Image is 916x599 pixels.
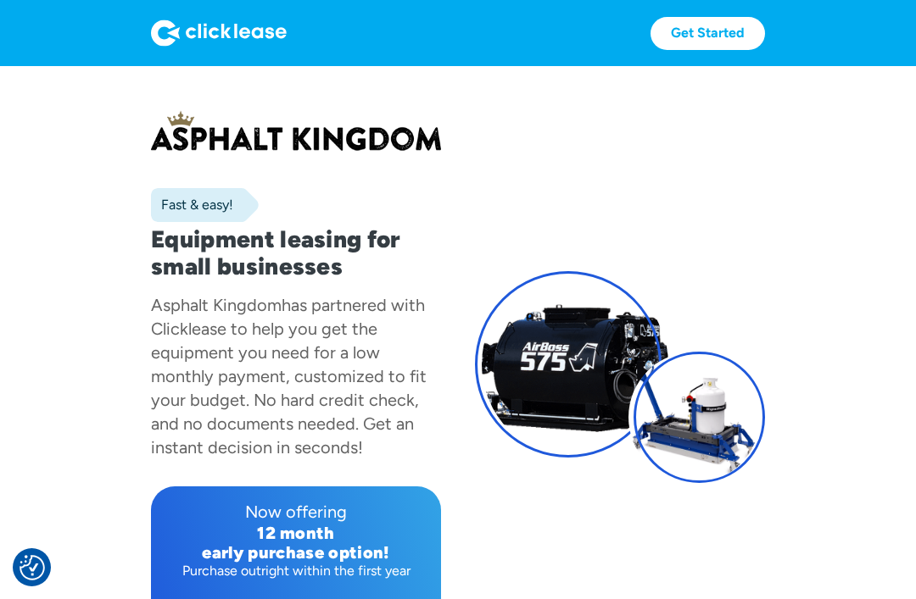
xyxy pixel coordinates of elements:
div: 12 month [165,524,427,543]
div: Now offering [165,500,427,524]
a: Get Started [651,17,765,50]
img: Logo [151,19,287,47]
button: Consent Preferences [20,555,45,580]
div: early purchase option! [165,543,427,563]
img: Revisit consent button [20,555,45,580]
h1: Equipment leasing for small businesses [151,225,441,280]
div: has partnered with Clicklease to help you get the equipment you need for a low monthly payment, c... [151,295,427,458]
div: Asphalt Kingdom [151,295,282,315]
div: Fast & easy! [151,197,233,214]
div: Purchase outright within the first year [165,563,427,580]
